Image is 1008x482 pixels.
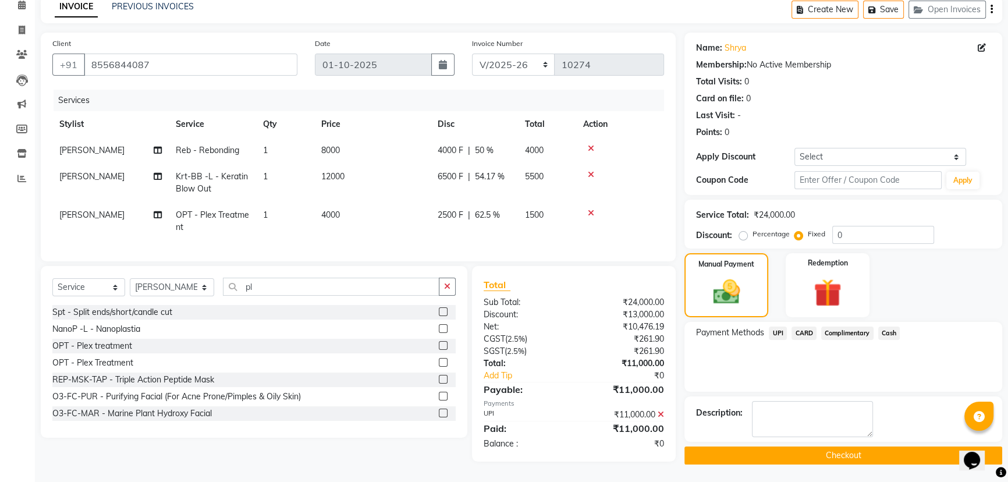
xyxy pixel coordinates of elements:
span: UPI [769,327,787,340]
a: Shrya [725,42,746,54]
span: 1500 [525,210,544,220]
th: Action [576,111,664,137]
span: 4000 [321,210,340,220]
div: Card on file: [696,93,744,105]
span: Complimentary [821,327,874,340]
span: Total [484,279,510,291]
span: OPT - Plex Treatment [176,210,249,232]
label: Invoice Number [472,38,523,49]
span: 2.5% [507,334,525,343]
div: Payable: [475,382,574,396]
a: PREVIOUS INVOICES [112,1,194,12]
div: ₹11,000.00 [574,421,673,435]
div: Spt - Split ends/short/candle cut [52,306,172,318]
span: 62.5 % [475,209,500,221]
div: Last Visit: [696,109,735,122]
span: SGST [484,346,505,356]
span: 6500 F [438,171,463,183]
div: Points: [696,126,722,139]
span: [PERSON_NAME] [59,171,125,182]
span: | [468,209,470,221]
div: UPI [475,409,574,421]
span: 4000 F [438,144,463,157]
span: 8000 [321,145,340,155]
span: 2500 F [438,209,463,221]
span: [PERSON_NAME] [59,210,125,220]
div: Paid: [475,421,574,435]
div: - [737,109,741,122]
div: ₹0 [574,438,673,450]
div: O3-FC-PUR - Purifying Facial (For Acne Prone/Pimples & Oily Skin) [52,391,301,403]
div: Total: [475,357,574,370]
div: 0 [725,126,729,139]
div: Balance : [475,438,574,450]
th: Price [314,111,431,137]
label: Date [315,38,331,49]
label: Fixed [808,229,825,239]
span: 12000 [321,171,345,182]
span: 1 [263,145,268,155]
span: Reb - Rebonding [176,145,239,155]
div: ₹11,000.00 [574,409,673,421]
div: Sub Total: [475,296,574,309]
div: Discount: [475,309,574,321]
span: 50 % [475,144,494,157]
span: 1 [263,171,268,182]
div: ₹0 [590,370,673,382]
span: CGST [484,334,505,344]
div: Payments [484,399,665,409]
div: OPT - Plex Treatment [52,357,133,369]
img: _gift.svg [805,275,850,310]
iframe: chat widget [959,435,996,470]
div: ₹13,000.00 [574,309,673,321]
div: ₹11,000.00 [574,382,673,396]
div: 0 [746,93,751,105]
input: Search or Scan [223,278,439,296]
input: Search by Name/Mobile/Email/Code [84,54,297,76]
div: ₹261.90 [574,333,673,345]
span: Cash [878,327,900,340]
button: Create New [792,1,858,19]
div: ₹24,000.00 [574,296,673,309]
div: Coupon Code [696,174,794,186]
input: Enter Offer / Coupon Code [794,171,942,189]
span: [PERSON_NAME] [59,145,125,155]
label: Percentage [753,229,790,239]
div: ( ) [475,333,574,345]
span: | [468,144,470,157]
div: 0 [744,76,749,88]
div: ₹11,000.00 [574,357,673,370]
label: Manual Payment [698,259,754,270]
th: Total [518,111,576,137]
div: Description: [696,407,743,419]
div: ( ) [475,345,574,357]
div: Name: [696,42,722,54]
span: 5500 [525,171,544,182]
span: 2.5% [507,346,524,356]
button: +91 [52,54,85,76]
div: ₹261.90 [574,345,673,357]
span: 1 [263,210,268,220]
div: O3-FC-MAR - Marine Plant Hydroxy Facial [52,407,212,420]
div: OPT - Plex treatment [52,340,132,352]
a: Add Tip [475,370,591,382]
span: 4000 [525,145,544,155]
div: ₹24,000.00 [754,209,795,221]
div: ₹10,476.19 [574,321,673,333]
div: Membership: [696,59,747,71]
span: Payment Methods [696,327,764,339]
div: Total Visits: [696,76,742,88]
th: Disc [431,111,518,137]
div: NanoP -L - Nanoplastia [52,323,140,335]
div: Service Total: [696,209,749,221]
span: 54.17 % [475,171,505,183]
th: Service [169,111,256,137]
span: Krt-BB -L - Keratin Blow Out [176,171,248,194]
button: Open Invoices [908,1,986,19]
label: Redemption [808,258,848,268]
img: _cash.svg [705,277,748,307]
div: REP-MSK-TAP - Triple Action Peptide Mask [52,374,214,386]
span: CARD [792,327,817,340]
button: Checkout [684,446,1002,465]
span: | [468,171,470,183]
